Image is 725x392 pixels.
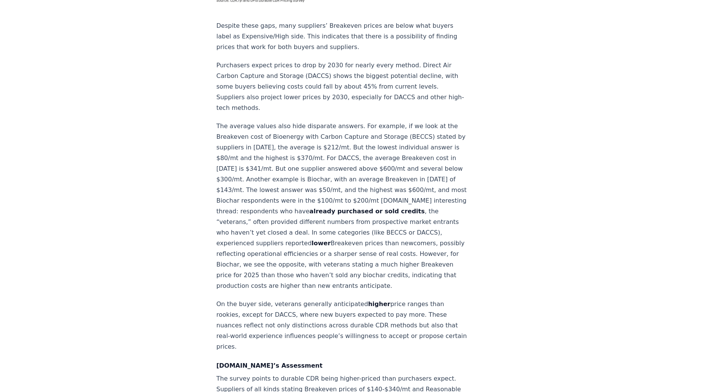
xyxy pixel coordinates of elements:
[217,299,468,352] p: On the buyer side, veterans generally anticipated price ranges than rookies, except for DACCS, wh...
[217,21,468,52] p: Despite these gaps, many suppliers’ Breakeven prices are below what buyers label as Expensive/Hig...
[217,60,468,113] p: Purchasers expect prices to drop by 2030 for nearly every method. Direct Air Carbon Capture and S...
[217,121,468,291] p: The average values also hide disparate answers. For example, if we look at the Breakeven cost of ...
[368,300,390,308] strong: higher
[217,362,323,369] strong: [DOMAIN_NAME]’s Assessment
[312,240,331,247] strong: lower
[309,208,425,215] strong: already purchased or sold credits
